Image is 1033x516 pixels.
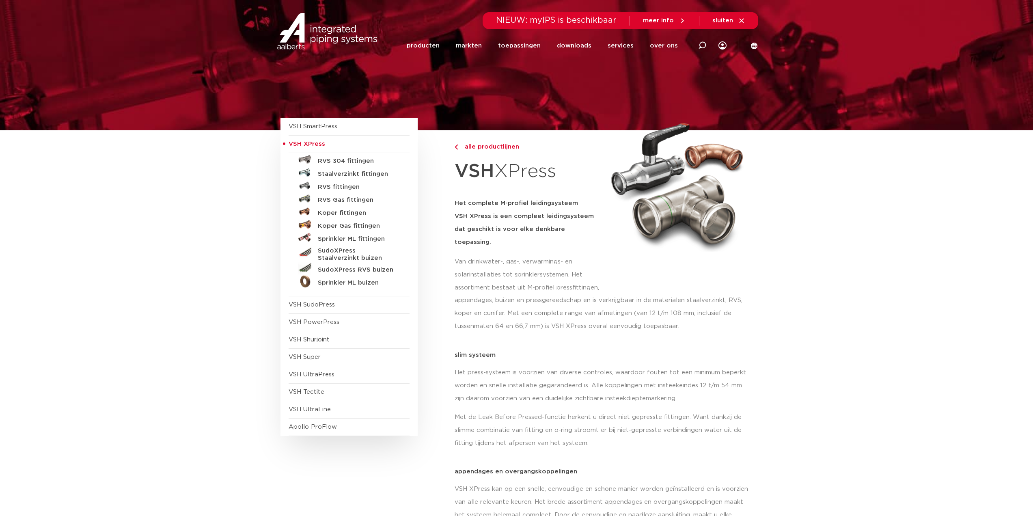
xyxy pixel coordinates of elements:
[718,37,727,54] div: my IPS
[289,371,334,378] a: VSH UltraPress
[289,123,337,130] a: VSH SmartPress
[650,30,678,61] a: over ons
[318,279,398,287] h5: Sprinkler ML buizen
[318,184,398,191] h5: RVS fittingen
[455,142,602,152] a: alle productlijnen
[318,222,398,230] h5: Koper Gas fittingen
[289,179,410,192] a: RVS fittingen
[289,192,410,205] a: RVS Gas fittingen
[712,17,745,24] a: sluiten
[289,275,410,288] a: Sprinkler ML buizen
[289,337,330,343] a: VSH Shurjoint
[712,17,733,24] span: sluiten
[318,235,398,243] h5: Sprinkler ML fittingen
[557,30,591,61] a: downloads
[455,162,494,181] strong: VSH
[318,209,398,217] h5: Koper fittingen
[455,469,753,475] p: appendages en overgangskoppelingen
[455,197,602,249] h5: Het complete M-profiel leidingsysteem VSH XPress is een compleet leidingsysteem dat geschikt is v...
[455,352,753,358] p: slim systeem
[289,406,331,412] a: VSH UltraLine
[289,166,410,179] a: Staalverzinkt fittingen
[455,255,602,294] p: Van drinkwater-, gas-, verwarmings- en solarinstallaties tot sprinklersystemen. Het assortiment b...
[456,30,482,61] a: markten
[455,366,753,405] p: Het press-systeem is voorzien van diverse controles, waardoor fouten tot een minimum beperkt word...
[289,205,410,218] a: Koper fittingen
[608,30,634,61] a: services
[289,231,410,244] a: Sprinkler ML fittingen
[455,156,602,187] h1: XPress
[318,171,398,178] h5: Staalverzinkt fittingen
[318,196,398,204] h5: RVS Gas fittingen
[289,389,324,395] a: VSH Tectite
[643,17,674,24] span: meer info
[643,17,686,24] a: meer info
[289,218,410,231] a: Koper Gas fittingen
[455,145,458,150] img: chevron-right.svg
[289,141,325,147] span: VSH XPress
[460,144,519,150] span: alle productlijnen
[318,266,398,274] h5: SudoXPress RVS buizen
[455,294,753,333] p: appendages, buizen en pressgereedschap en is verkrijgbaar in de materialen staalverzinkt, RVS, ko...
[455,411,753,450] p: Met de Leak Before Pressed-functie herkent u direct niet gepresste fittingen. Want dankzij de sli...
[289,319,339,325] a: VSH PowerPress
[289,354,321,360] a: VSH Super
[407,30,678,61] nav: Menu
[289,424,337,430] a: Apollo ProFlow
[498,30,541,61] a: toepassingen
[318,247,398,262] h5: SudoXPress Staalverzinkt buizen
[289,153,410,166] a: RVS 304 fittingen
[289,244,410,262] a: SudoXPress Staalverzinkt buizen
[289,262,410,275] a: SudoXPress RVS buizen
[407,30,440,61] a: producten
[496,16,617,24] span: NIEUW: myIPS is beschikbaar
[318,158,398,165] h5: RVS 304 fittingen
[289,302,335,308] a: VSH SudoPress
